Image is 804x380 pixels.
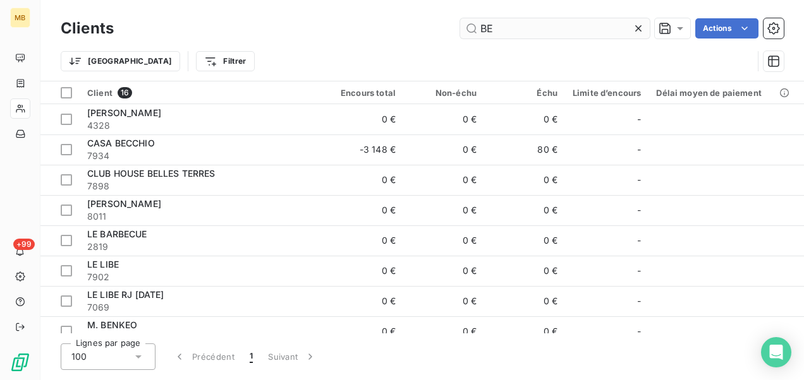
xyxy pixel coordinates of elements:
[484,316,565,347] td: 0 €
[484,256,565,286] td: 0 €
[322,104,403,134] td: 0 €
[260,343,324,370] button: Suivant
[322,165,403,195] td: 0 €
[322,195,403,225] td: 0 €
[484,195,565,225] td: 0 €
[637,234,641,247] span: -
[87,240,315,253] span: 2819
[61,51,180,71] button: [GEOGRAPHIC_DATA]
[637,143,641,156] span: -
[87,301,315,314] span: 7069
[322,316,403,347] td: 0 €
[13,239,35,250] span: +99
[484,286,565,316] td: 0 €
[87,271,315,283] span: 7902
[492,88,557,98] div: Échu
[87,119,315,132] span: 4328
[87,319,137,330] span: M. BENKEO
[87,138,155,148] span: CASA BECCHIO
[87,168,216,179] span: CLUB HOUSE BELLES TERRES
[322,134,403,165] td: -3 148 €
[403,195,484,225] td: 0 €
[695,18,758,39] button: Actions
[242,343,260,370] button: 1
[87,198,161,209] span: [PERSON_NAME]
[403,256,484,286] td: 0 €
[637,264,641,277] span: -
[330,88,396,98] div: Encours total
[637,174,641,186] span: -
[322,256,403,286] td: 0 €
[637,295,641,307] span: -
[87,229,147,239] span: LE BARBECUE
[484,165,565,195] td: 0 €
[403,316,484,347] td: 0 €
[484,104,565,134] td: 0 €
[87,150,315,162] span: 7934
[10,352,30,372] img: Logo LeanPay
[250,350,253,363] span: 1
[10,8,30,28] div: MB
[87,259,119,270] span: LE LIBE
[411,88,477,98] div: Non-échu
[87,289,164,300] span: LE LIBE RJ [DATE]
[87,107,161,118] span: [PERSON_NAME]
[71,350,87,363] span: 100
[87,180,315,193] span: 7898
[637,113,641,126] span: -
[761,337,791,367] div: Open Intercom Messenger
[166,343,242,370] button: Précédent
[637,325,641,338] span: -
[322,225,403,256] td: 0 €
[403,286,484,316] td: 0 €
[403,225,484,256] td: 0 €
[118,87,132,98] span: 16
[460,18,650,39] input: Rechercher
[573,88,641,98] div: Limite d’encours
[322,286,403,316] td: 0 €
[61,17,114,40] h3: Clients
[484,225,565,256] td: 0 €
[637,204,641,217] span: -
[196,51,254,71] button: Filtrer
[87,88,113,98] span: Client
[403,165,484,195] td: 0 €
[484,134,565,165] td: 80 €
[656,88,791,98] div: Délai moyen de paiement
[403,134,484,165] td: 0 €
[87,210,315,223] span: 8011
[87,331,315,344] span: 5755
[403,104,484,134] td: 0 €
